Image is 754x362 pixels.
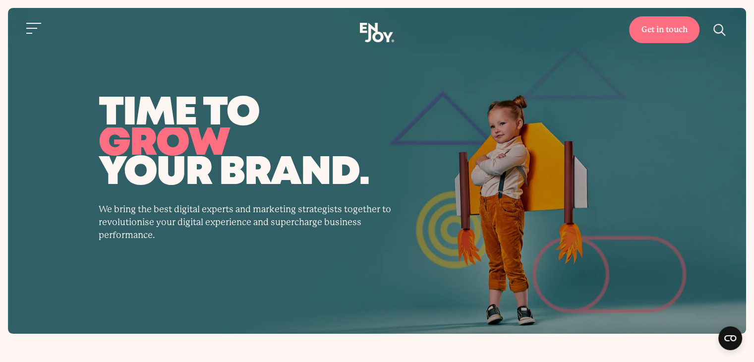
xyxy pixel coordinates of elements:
[24,18,45,39] button: Site navigation
[629,16,699,43] a: Get in touch
[99,203,396,241] p: We bring the best digital experts and marketing strategists together to revolutionise your digita...
[709,19,730,40] button: Site search
[99,100,656,127] span: time to
[99,160,656,187] span: your brand.
[99,127,230,160] span: grow
[718,326,742,350] button: Open CMP widget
